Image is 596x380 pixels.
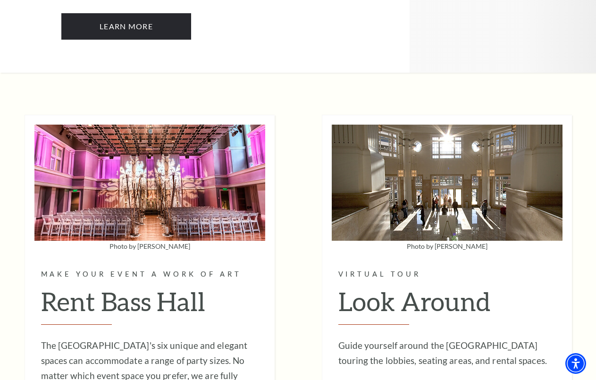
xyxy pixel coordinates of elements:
[41,286,259,325] h2: Rent Bass Hall
[41,269,259,280] p: Make Your Event a Work of Art
[34,243,265,250] p: Photo by [PERSON_NAME]
[565,353,586,374] div: Accessibility Menu
[332,125,562,241] img: Touring Bass Hall
[338,338,556,368] p: Guide yourself around the [GEOGRAPHIC_DATA] touring the lobbies, seating areas, and rental spaces.
[332,243,562,250] p: Photo by [PERSON_NAME]
[34,125,265,241] img: Special Event Rental
[338,269,556,280] p: Virtual Tour
[338,286,556,325] h2: Look Around
[61,13,191,40] a: Learn More A Beautiful Noise: The Neil Diamond Musical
